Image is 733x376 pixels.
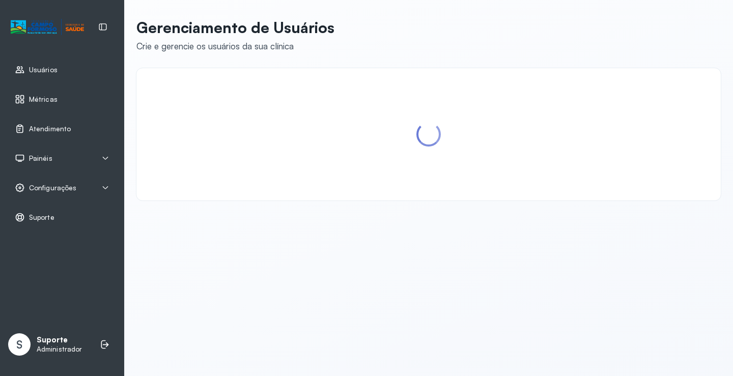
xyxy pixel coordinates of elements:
span: Usuários [29,66,58,74]
span: Suporte [29,213,54,222]
span: Atendimento [29,125,71,133]
a: Métricas [15,94,109,104]
span: S [16,338,22,351]
span: Configurações [29,184,76,192]
span: Métricas [29,95,58,104]
a: Usuários [15,65,109,75]
p: Gerenciamento de Usuários [136,18,334,37]
p: Administrador [37,345,82,354]
img: Logotipo do estabelecimento [11,19,84,36]
div: Crie e gerencie os usuários da sua clínica [136,41,334,51]
p: Suporte [37,335,82,345]
span: Painéis [29,154,52,163]
a: Atendimento [15,124,109,134]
